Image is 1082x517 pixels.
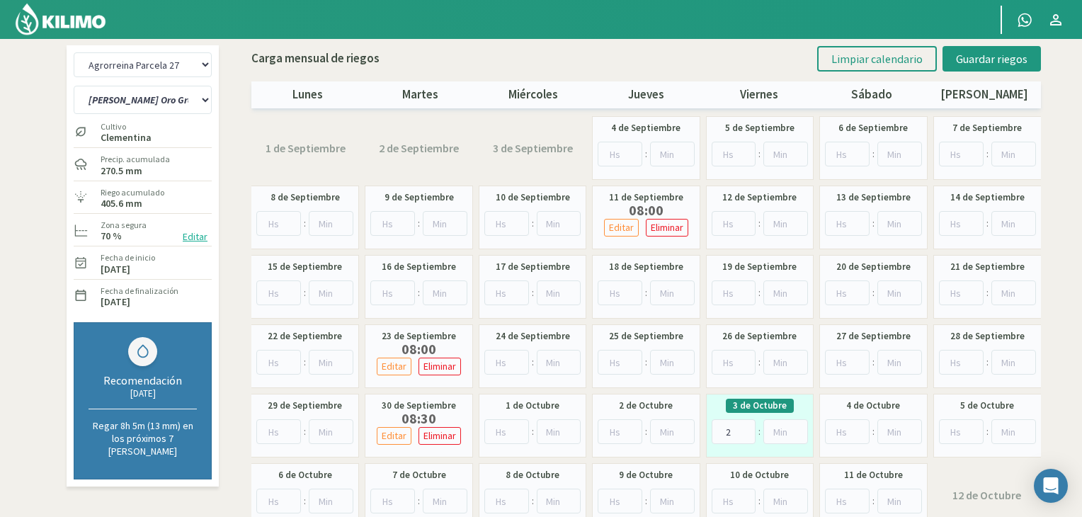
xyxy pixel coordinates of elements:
[838,121,908,135] label: 6 de Septiembre
[309,211,353,236] input: Min
[598,419,642,444] input: Hs
[960,399,1014,413] label: 5 de Octubre
[382,329,456,343] label: 23 de Septiembre
[370,280,415,305] input: Hs
[101,232,122,241] label: 70 %
[256,211,301,236] input: Hs
[304,355,306,370] span: :
[268,399,342,413] label: 29 de Septiembre
[825,350,870,375] input: Hs
[928,86,1041,104] p: [PERSON_NAME]
[950,191,1025,205] label: 14 de Septiembre
[877,419,922,444] input: Min
[991,211,1036,236] input: Min
[758,494,761,509] span: :
[712,142,756,166] input: Hs
[645,424,647,439] span: :
[598,350,642,375] input: Hs
[370,489,415,513] input: Hs
[872,494,875,509] span: :
[101,265,130,274] label: [DATE]
[758,424,761,439] span: :
[836,191,911,205] label: 13 de Septiembre
[939,350,984,375] input: Hs
[872,355,875,370] span: :
[619,468,673,482] label: 9 de Octubre
[825,142,870,166] input: Hs
[712,211,756,236] input: Hs
[825,489,870,513] input: Hs
[877,142,922,166] input: Min
[600,205,692,216] label: 08:00
[651,220,683,236] p: Eliminar
[645,147,647,161] span: :
[763,350,808,375] input: Min
[493,140,573,157] label: 3 de Septiembre
[611,121,680,135] label: 4 de Septiembre
[645,285,647,300] span: :
[178,229,212,245] button: Editar
[872,216,875,231] span: :
[986,285,989,300] span: :
[101,251,155,264] label: Fecha de inicio
[939,211,984,236] input: Hs
[304,216,306,231] span: :
[950,329,1025,343] label: 28 de Septiembre
[650,489,695,513] input: Min
[268,260,342,274] label: 15 de Septiembre
[872,285,875,300] span: :
[418,358,461,375] button: Eliminar
[89,387,197,399] div: [DATE]
[877,280,922,305] input: Min
[423,280,467,305] input: Min
[14,2,107,36] img: Kilimo
[484,419,529,444] input: Hs
[423,428,456,444] p: Eliminar
[712,419,756,444] input: Hs
[392,468,446,482] label: 7 de Octubre
[872,147,875,161] span: :
[537,280,581,305] input: Min
[844,468,903,482] label: 11 de Octubre
[418,427,461,445] button: Eliminar
[877,350,922,375] input: Min
[991,142,1036,166] input: Min
[532,494,534,509] span: :
[256,419,301,444] input: Hs
[418,216,420,231] span: :
[712,489,756,513] input: Hs
[763,211,808,236] input: Min
[89,373,197,387] div: Recomendación
[506,399,559,413] label: 1 de Octubre
[309,350,353,375] input: Min
[763,142,808,166] input: Min
[423,489,467,513] input: Min
[101,297,130,307] label: [DATE]
[986,355,989,370] span: :
[418,285,420,300] span: :
[763,280,808,305] input: Min
[423,358,456,375] p: Eliminar
[89,419,197,458] p: Regar 8h 5m (13 mm) en los próximos 7 [PERSON_NAME]
[645,355,647,370] span: :
[650,350,695,375] input: Min
[939,280,984,305] input: Hs
[950,260,1025,274] label: 21 de Septiembre
[304,494,306,509] span: :
[377,358,411,375] button: Editar
[758,216,761,231] span: :
[758,147,761,161] span: :
[939,142,984,166] input: Hs
[590,86,702,104] p: jueves
[256,280,301,305] input: Hs
[758,355,761,370] span: :
[825,280,870,305] input: Hs
[646,219,688,237] button: Eliminar
[364,86,477,104] p: martes
[309,419,353,444] input: Min
[270,191,340,205] label: 8 de Septiembre
[256,350,301,375] input: Hs
[763,489,808,513] input: Min
[537,211,581,236] input: Min
[532,355,534,370] span: :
